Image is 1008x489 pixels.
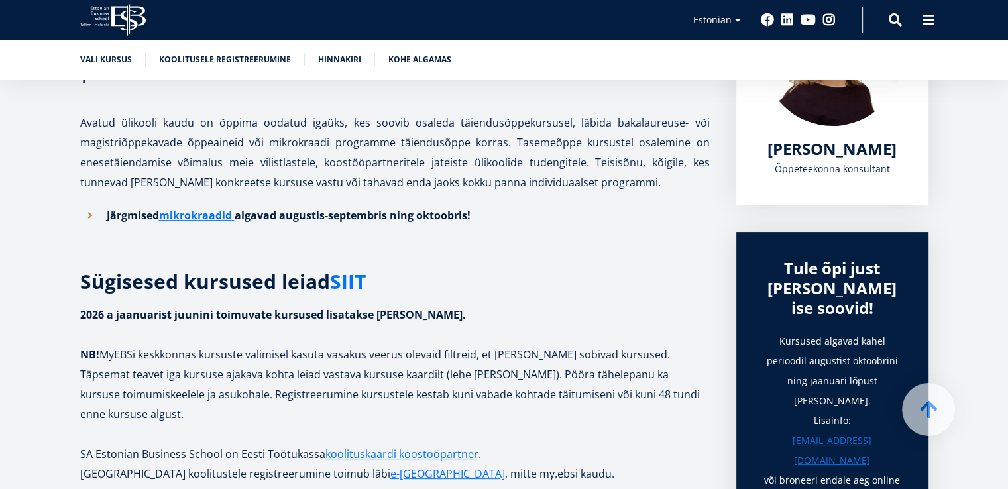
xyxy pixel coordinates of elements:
a: Koolitusele registreerumine [159,53,291,66]
a: Instagram [822,13,836,27]
p: MyEBSi keskkonnas kursuste valimisel kasuta vasakus veerus olevaid filtreid, et [PERSON_NAME] sob... [80,305,710,424]
strong: Sügisesed kursused leiad [80,268,366,295]
a: [PERSON_NAME] [767,139,897,159]
a: Hinnakiri [318,53,361,66]
a: ikrokraadid [170,205,232,225]
strong: Järgmised algavad augustis-septembris ning oktoobris! [107,208,471,223]
a: koolituskaardi koostööpartner [325,444,478,464]
a: Vali kursus [80,53,132,66]
span: [PERSON_NAME] [767,138,897,160]
a: Kohe algamas [388,53,451,66]
strong: NB! [80,347,99,362]
div: Tule õpi just [PERSON_NAME] ise soovid! [763,258,902,318]
span: First name [315,1,357,13]
a: Youtube [801,13,816,27]
a: e-[GEOGRAPHIC_DATA] [390,464,505,484]
a: Facebook [761,13,774,27]
a: m [159,205,170,225]
div: Õppeteekonna konsultant [763,159,902,179]
strong: 2026 a jaanuarist juunini toimuvate kursused lisatakse [PERSON_NAME]. [80,307,466,322]
a: [EMAIL_ADDRESS][DOMAIN_NAME] [763,431,902,470]
h2: Praktiline ja paindlik õpe professionaalidele [80,13,710,80]
p: Avatud ülikooli kaudu on õppima oodatud igaüks, kes soovib osaleda täiendusõppekursusel, läbida b... [80,93,710,192]
a: SIIT [330,272,366,292]
a: Linkedin [781,13,794,27]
